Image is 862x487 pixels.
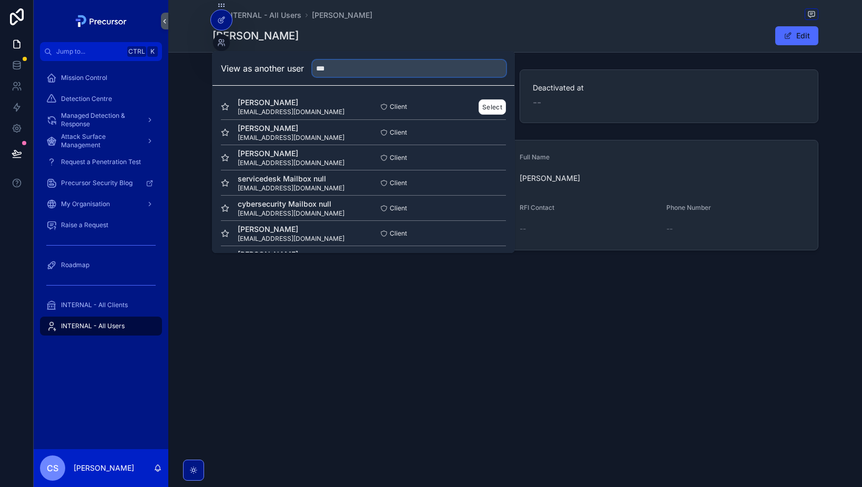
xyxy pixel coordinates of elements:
[775,26,818,45] button: Edit
[148,47,157,56] span: K
[238,224,344,235] span: [PERSON_NAME]
[40,296,162,314] a: INTERNAL - All Clients
[238,134,344,142] span: [EMAIL_ADDRESS][DOMAIN_NAME]
[61,301,128,309] span: INTERNAL - All Clients
[238,148,344,159] span: [PERSON_NAME]
[390,154,407,162] span: Client
[61,322,125,330] span: INTERNAL - All Users
[61,221,108,229] span: Raise a Request
[74,463,134,473] p: [PERSON_NAME]
[666,224,673,234] span: --
[40,174,162,192] a: Precursor Security Blog
[40,110,162,129] a: Managed Detection & Response
[61,158,141,166] span: Request a Penetration Test
[238,199,344,209] span: cybersecurity Mailbox null
[47,462,58,474] span: CS
[238,108,344,116] span: [EMAIL_ADDRESS][DOMAIN_NAME]
[520,153,550,161] span: Full Name
[61,179,133,187] span: Precursor Security Blog
[390,204,407,212] span: Client
[533,95,541,110] span: --
[40,153,162,171] a: Request a Penetration Test
[312,10,372,21] a: [PERSON_NAME]
[212,28,299,43] h1: [PERSON_NAME]
[225,10,301,21] span: INTERNAL - All Users
[238,184,344,192] span: [EMAIL_ADDRESS][DOMAIN_NAME]
[61,111,138,128] span: Managed Detection & Response
[40,317,162,336] a: INTERNAL - All Users
[61,74,107,82] span: Mission Control
[238,123,344,134] span: [PERSON_NAME]
[390,103,407,111] span: Client
[40,256,162,275] a: Roadmap
[238,209,344,218] span: [EMAIL_ADDRESS][DOMAIN_NAME]
[520,204,554,211] span: RFI Contact
[127,46,146,57] span: Ctrl
[73,13,130,29] img: App logo
[238,235,344,243] span: [EMAIL_ADDRESS][DOMAIN_NAME]
[40,131,162,150] a: Attack Surface Management
[238,174,344,184] span: servicedesk Mailbox null
[40,216,162,235] a: Raise a Request
[533,83,805,93] span: Deactivated at
[238,249,344,260] span: [PERSON_NAME]
[56,47,123,56] span: Jump to...
[390,179,407,187] span: Client
[61,261,89,269] span: Roadmap
[40,42,162,61] button: Jump to...CtrlK
[40,89,162,108] a: Detection Centre
[520,224,526,234] span: --
[34,61,168,349] div: scrollable content
[479,99,506,115] button: Select
[61,95,112,103] span: Detection Centre
[390,229,407,238] span: Client
[390,128,407,137] span: Client
[238,97,344,108] span: [PERSON_NAME]
[238,159,344,167] span: [EMAIL_ADDRESS][DOMAIN_NAME]
[666,204,711,211] span: Phone Number
[520,173,805,184] span: [PERSON_NAME]
[212,10,301,21] a: INTERNAL - All Users
[221,62,304,75] h2: View as another user
[40,195,162,214] a: My Organisation
[61,133,138,149] span: Attack Surface Management
[40,68,162,87] a: Mission Control
[61,200,110,208] span: My Organisation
